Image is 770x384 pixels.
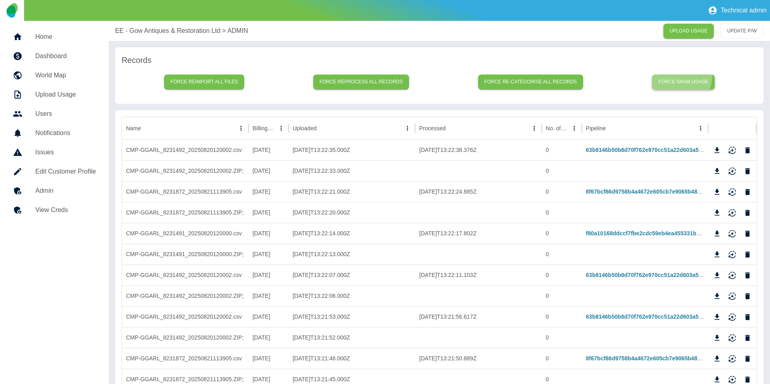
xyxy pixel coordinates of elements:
h6: Records [122,54,757,67]
a: View Creds [6,200,102,220]
button: Download [711,228,723,240]
div: CMP-GGARL_8231872_20250821113905.ZIP; [122,202,249,223]
div: 2025-09-12T13:22:07.000Z [289,265,415,285]
div: 2025-09-12T13:21:52.000Z [289,327,415,348]
button: Download [711,269,723,281]
button: Delete [742,249,754,261]
button: Download [711,144,723,156]
a: 63b8146b50b8d70f762e970cc51a22d603a5f027 [586,272,710,278]
div: Billing Date [253,125,275,131]
button: Delete [742,144,754,156]
button: Force reprocess all records [313,75,409,89]
a: f80a10168ddccf7fbe2cdc59eb4ea455331bdd54 [586,230,709,236]
div: Pipeline [586,125,606,131]
button: Reimport [726,207,738,219]
h5: Dashboard [35,51,96,61]
div: 0 [542,327,582,348]
button: Download [711,290,723,302]
div: 2025-09-12T13:22:21.000Z [289,181,415,202]
div: 0 [542,223,582,244]
p: Technical admin [721,7,767,14]
div: 2025-09-12T13:22:11.103Z [415,265,542,285]
p: > [222,26,226,36]
button: Reimport [726,165,738,177]
button: Reimport [726,290,738,302]
div: 0 [542,348,582,369]
a: Home [6,27,102,46]
button: Force re-categorise all records [478,75,584,89]
div: 2025-09-12T13:21:56.617Z [415,306,542,327]
h5: Edit Customer Profile [35,167,96,176]
a: EE - Gow Antiques & Restoration Ltd [115,26,220,36]
div: 2025-09-12T13:22:33.000Z [289,160,415,181]
button: Processed column menu [529,123,540,134]
div: 0 [542,244,582,265]
h5: Notifications [35,128,96,138]
button: Reimport [726,249,738,261]
a: 63b8146b50b8d70f762e970cc51a22d603a5f027 [586,313,710,320]
button: Download [711,207,723,219]
button: Delete [742,207,754,219]
div: 18/01/2025 [249,327,289,348]
div: CMP-GGARL_8231491_20250820120000.ZIP; [122,244,249,265]
button: Delete [742,269,754,281]
button: Reimport [726,269,738,281]
a: ADMIN [227,26,248,36]
h5: Upload Usage [35,90,96,99]
div: Name [126,125,141,131]
div: 2025-09-12T13:21:53.000Z [289,306,415,327]
button: Reimport [726,332,738,344]
h5: Admin [35,186,96,196]
button: Reimport [726,353,738,365]
div: 18/01/2025 [249,306,289,327]
button: Reimport [726,311,738,323]
div: 0 [542,181,582,202]
div: CMP-GGARL_8231492_20250820120002.csv [122,306,249,327]
button: No. of rows column menu [569,123,580,134]
a: 8f67bcf86d9758b4a4672e605cb7e9065b48672b [586,188,710,195]
div: 2025-09-12T13:22:06.000Z [289,285,415,306]
h5: World Map [35,71,96,80]
h5: View Creds [35,205,96,215]
button: Delete [742,311,754,323]
div: 0 [542,160,582,181]
div: CMP-GGARL_8231492_20250820120002.ZIP; [122,285,249,306]
div: 2025-09-12T13:22:17.802Z [415,223,542,244]
button: Reimport [726,228,738,240]
h5: Home [35,32,96,42]
div: CMP-GGARL_8231491_20250820120000.csv [122,223,249,244]
button: Delete [742,353,754,365]
a: Notifications [6,123,102,143]
div: CMP-GGARL_8231492_20250820120002.csv [122,265,249,285]
button: Uploaded column menu [402,123,413,134]
div: 2025-09-12T13:22:38.376Z [415,139,542,160]
button: Pipeline column menu [695,123,706,134]
button: Delete [742,165,754,177]
a: Upload Usage [6,85,102,104]
div: Processed [419,125,446,131]
div: 18/02/2025 [249,244,289,265]
div: 18/03/2025 [249,160,289,181]
div: 2025-09-12T13:22:13.000Z [289,244,415,265]
div: CMP-GGARL_8231492_20250820120002.ZIP; [122,327,249,348]
a: Users [6,104,102,123]
button: Delete [742,186,754,198]
button: Download [711,165,723,177]
button: Delete [742,332,754,344]
div: Uploaded [293,125,317,131]
button: UPDATE P/W [720,24,764,38]
a: 63b8146b50b8d70f762e970cc51a22d603a5f027 [586,147,710,153]
a: 8f67bcf86d9758b4a4672e605cb7e9065b48672b [586,355,710,362]
div: 0 [542,265,582,285]
div: 18/02/2025 [249,265,289,285]
div: 18/03/2025 [249,139,289,160]
button: Download [711,186,723,198]
button: Force reimport all files [164,75,245,89]
button: Name column menu [235,123,247,134]
div: 0 [542,306,582,327]
div: 2025-09-12T13:21:46.000Z [289,348,415,369]
a: UPLOAD USAGE [663,24,714,38]
div: 18/02/2025 [249,181,289,202]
